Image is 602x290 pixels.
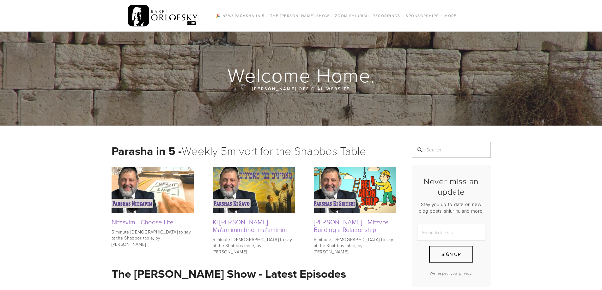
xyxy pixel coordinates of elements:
a: The [PERSON_NAME] Show [268,12,331,20]
span: Sign Up [441,251,461,257]
strong: The [PERSON_NAME] Show - Latest Episodes [112,265,346,282]
img: RabbiOrlofsky.com [128,3,198,28]
input: Search [412,142,491,158]
p: 5 minute [DEMOGRAPHIC_DATA] to say at the Shabbos table, by [PERSON_NAME]. [314,236,396,255]
img: Ki Savo - Ma'aminim bnei ma'aminim [213,167,295,213]
strong: Parasha in 5 - [112,143,182,159]
p: Stay you up-to-date on new blog posts, shiurim, and more! [417,201,485,214]
h2: Never miss an update [417,176,485,197]
a: [PERSON_NAME] - Mitzvos - Building a Relationship [314,217,393,234]
p: We respect your privacy. [417,270,485,276]
h1: Weekly 5m vort for the Shabbos Table [112,142,396,159]
a: Sponsorships [404,12,441,20]
a: More [442,12,459,20]
input: Email Address [417,224,485,241]
p: 5 minute [DEMOGRAPHIC_DATA] to say at the Shabbos table, by [PERSON_NAME]. [112,229,194,247]
a: Ki [PERSON_NAME] - Ma'aminim bnei ma'aminim [213,217,287,234]
a: Recordings [371,12,402,20]
p: [PERSON_NAME] official website [149,85,453,92]
span: / [402,13,404,18]
img: Nitzavim - Choose Life [112,167,194,213]
span: / [441,13,442,18]
a: 🎉 NEW! Parasha in 5 [214,12,266,20]
span: / [266,13,268,18]
a: Nitzavim - Choose Life [112,217,174,226]
a: Zoom Shiurim [333,12,369,20]
span: / [331,13,333,18]
img: Ki Seitzei - Mitzvos - Building a Relationship [314,167,396,213]
p: 5 minute [DEMOGRAPHIC_DATA] to say at the Shabbos table, by [PERSON_NAME]. [213,236,295,255]
span: / [369,13,371,18]
h1: Welcome Home. [112,65,491,85]
button: Sign Up [429,246,473,263]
